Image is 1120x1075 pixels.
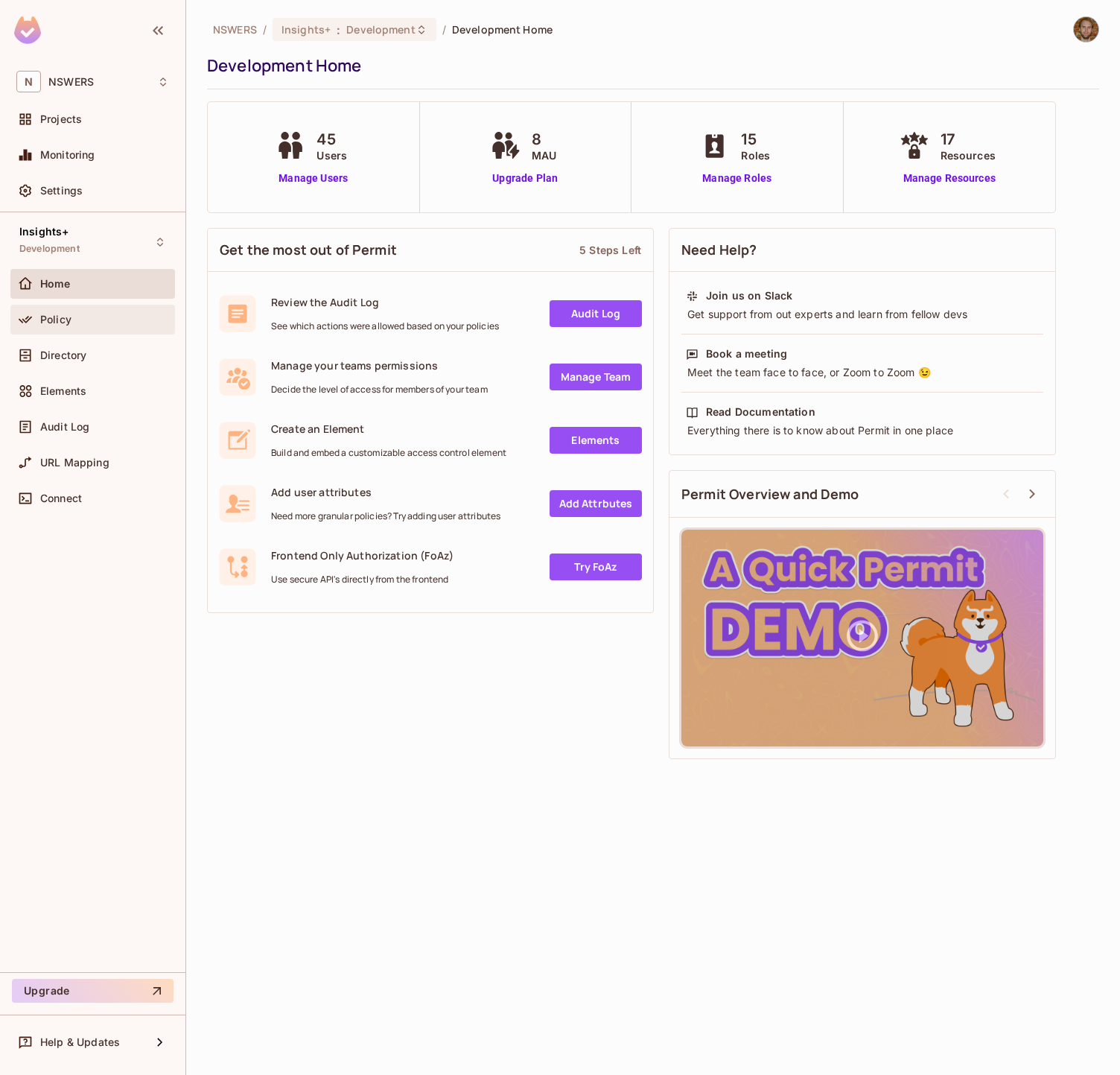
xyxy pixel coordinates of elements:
[40,314,71,326] span: Policy
[48,76,94,88] span: Workspace: NSWERS
[12,979,174,1003] button: Upgrade
[271,548,454,562] span: Frontend Only Authorization (FoAz)
[40,492,82,504] span: Connect
[40,385,86,397] span: Elements
[442,22,446,37] li: /
[941,148,996,163] span: Resources
[896,171,1003,186] a: Manage Resources
[550,427,642,454] a: Elements
[346,22,415,37] span: Development
[941,128,996,150] span: 17
[696,171,777,186] a: Manage Roles
[550,490,642,517] a: Add Attrbutes
[336,24,341,36] span: :
[16,71,41,92] span: N
[40,113,82,125] span: Projects
[19,243,80,255] span: Development
[271,422,506,436] span: Create an Element
[40,278,71,290] span: Home
[40,349,86,361] span: Directory
[532,128,556,150] span: 8
[271,574,454,586] span: Use secure API's directly from the frontend
[532,148,556,163] span: MAU
[271,447,506,459] span: Build and embed a customizable access control element
[271,485,500,499] span: Add user attributes
[40,149,95,161] span: Monitoring
[550,300,642,327] a: Audit Log
[686,307,1039,322] div: Get support from out experts and learn from fellow devs
[741,148,770,163] span: Roles
[272,171,354,186] a: Manage Users
[207,54,1092,77] div: Development Home
[271,358,488,372] span: Manage your teams permissions
[681,241,757,259] span: Need Help?
[550,364,642,390] a: Manage Team
[452,22,553,37] span: Development Home
[271,320,499,332] span: See which actions were allowed based on your policies
[316,148,347,163] span: Users
[706,405,815,419] div: Read Documentation
[686,423,1039,438] div: Everything there is to know about Permit in one place
[271,295,499,309] span: Review the Audit Log
[281,22,331,37] span: Insights+
[316,128,347,150] span: 45
[1074,17,1098,42] img: Branden Barber
[40,457,109,469] span: URL Mapping
[487,171,564,186] a: Upgrade Plan
[741,128,770,150] span: 15
[213,22,257,37] span: the active workspace
[19,226,69,238] span: Insights+
[271,510,500,522] span: Need more granular policies? Try adding user attributes
[220,241,397,259] span: Get the most out of Permit
[263,22,267,37] li: /
[550,554,642,580] a: Try FoAz
[40,185,83,197] span: Settings
[681,485,859,504] span: Permit Overview and Demo
[14,16,41,44] img: SReyMgAAAABJRU5ErkJggg==
[40,1036,120,1048] span: Help & Updates
[40,421,89,433] span: Audit Log
[706,346,787,361] div: Book a meeting
[706,288,792,303] div: Join us on Slack
[271,384,488,396] span: Decide the level of access for members of your team
[686,365,1039,380] div: Meet the team face to face, or Zoom to Zoom 😉
[579,243,641,257] div: 5 Steps Left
